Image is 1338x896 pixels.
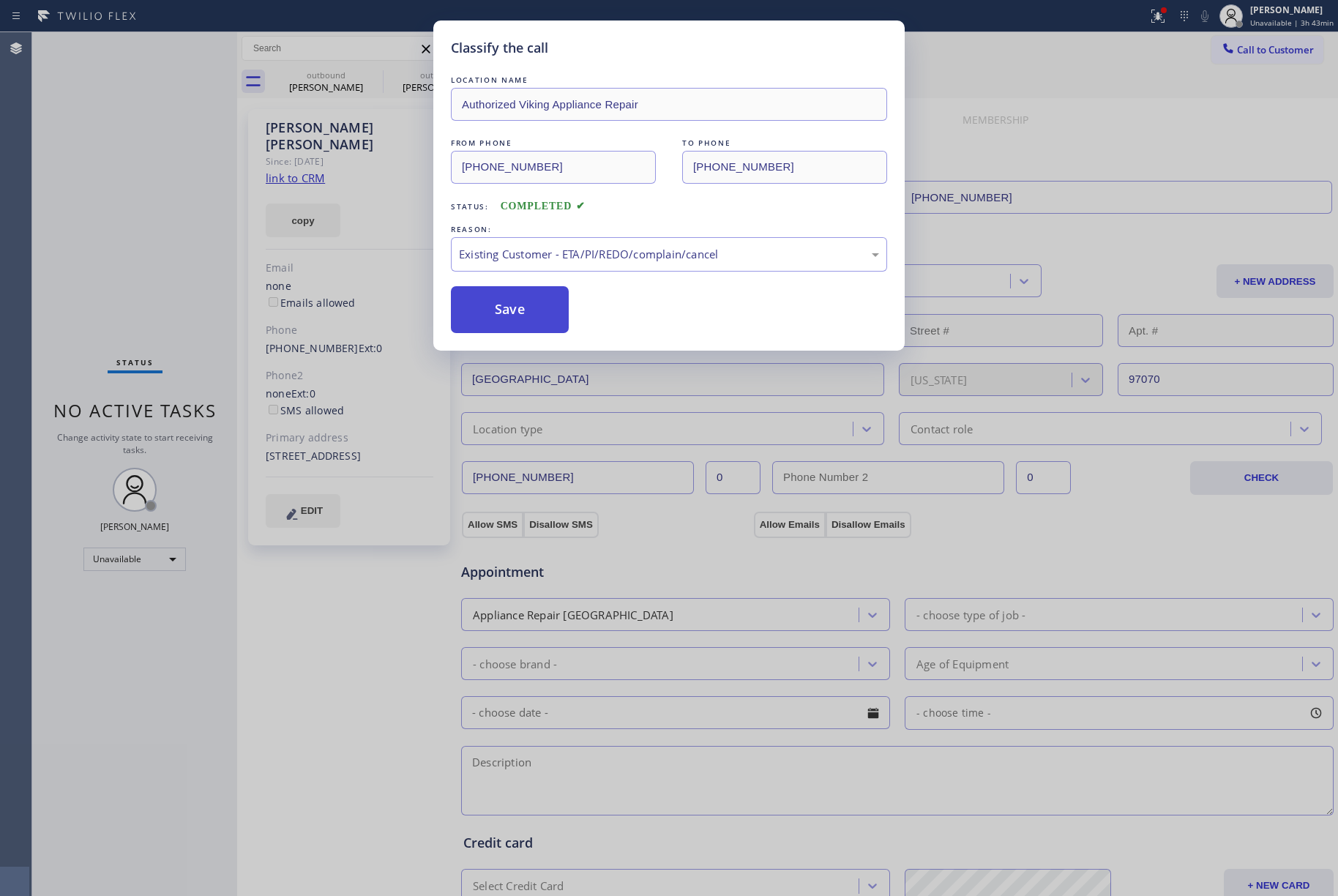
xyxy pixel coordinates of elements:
button: Save [451,286,569,333]
div: TO PHONE [682,135,887,151]
div: LOCATION NAME [451,72,887,88]
h5: Classify the call [451,38,548,58]
input: To phone [682,151,887,184]
div: FROM PHONE [451,135,656,151]
input: From phone [451,151,656,184]
div: Existing Customer - ETA/PI/REDO/complain/cancel [459,246,879,263]
span: Status: [451,201,489,212]
span: COMPLETED [501,201,586,212]
div: REASON: [451,222,887,237]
